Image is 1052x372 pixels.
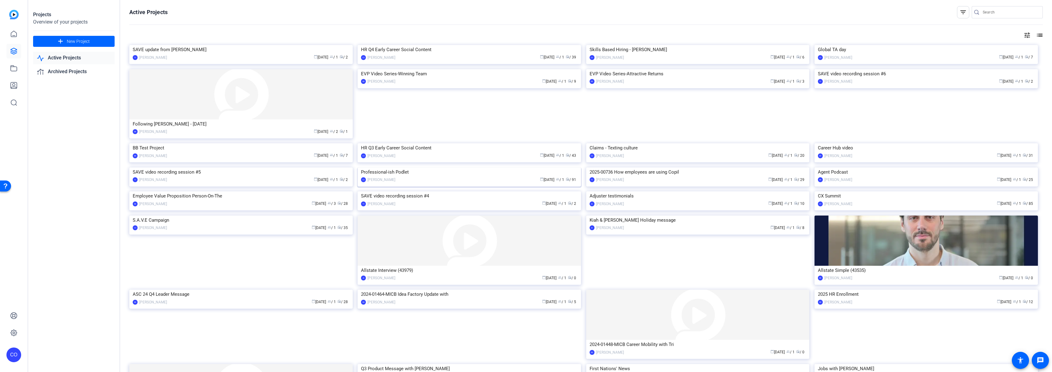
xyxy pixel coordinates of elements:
div: TV [590,177,594,182]
span: / 0 [568,276,576,280]
div: [PERSON_NAME] [824,299,852,305]
span: group [330,55,333,58]
span: radio [337,299,341,303]
span: / 31 [1023,153,1033,158]
span: radio [566,55,569,58]
span: [DATE] [768,178,783,182]
span: / 1 [784,153,792,158]
span: / 5 [568,300,576,304]
div: 2025 HR Enrollment [818,290,1035,299]
span: group [1015,79,1019,83]
span: / 0 [1025,276,1033,280]
div: Employee Value Proposition Person-On-The [133,191,349,201]
div: SAVE update from [PERSON_NAME] [133,45,349,54]
div: BB [590,79,594,84]
span: [DATE] [997,178,1011,182]
span: radio [340,129,343,133]
span: / 6 [796,55,804,59]
span: / 2 [340,178,348,182]
div: BB [818,276,823,280]
span: [DATE] [770,226,785,230]
span: / 2 [568,201,576,206]
div: TV [361,201,366,206]
span: / 1 [558,201,566,206]
span: [DATE] [997,153,1011,158]
div: BB [818,177,823,182]
span: / 35 [337,226,348,230]
span: calendar_today [770,55,774,58]
span: / 1 [1013,300,1021,304]
span: / 1 [786,79,795,84]
div: Allstate Simple (43535) [818,266,1035,275]
div: [PERSON_NAME] [596,177,624,183]
span: radio [794,153,798,157]
mat-icon: message [1037,357,1044,364]
span: calendar_today [540,55,544,58]
span: / 91 [566,178,576,182]
div: [PERSON_NAME] [367,201,395,207]
div: [PERSON_NAME] [596,201,624,207]
span: calendar_today [540,177,544,181]
div: TV [133,55,138,60]
span: group [1013,177,1016,181]
span: / 2 [330,130,338,134]
div: BB [133,300,138,305]
span: group [786,79,790,83]
div: BB Test Project [133,143,349,152]
div: BB [590,350,594,355]
span: [DATE] [540,55,554,59]
span: group [330,177,333,181]
span: radio [1025,79,1028,83]
span: / 1 [558,300,566,304]
div: [PERSON_NAME] [824,78,852,85]
span: / 1 [340,130,348,134]
span: calendar_today [314,55,317,58]
span: radio [568,276,572,279]
span: calendar_today [312,299,315,303]
div: TV [818,79,823,84]
h1: Active Projects [129,9,168,16]
span: group [1013,299,1016,303]
span: / 1 [558,79,566,84]
span: [DATE] [312,226,326,230]
span: New Project [67,38,90,45]
span: [DATE] [314,178,328,182]
span: radio [1025,55,1028,58]
span: group [786,225,790,229]
mat-icon: list [1035,32,1043,39]
span: calendar_today [542,79,546,83]
span: / 2 [340,55,348,59]
span: radio [796,350,800,353]
div: [PERSON_NAME] [139,177,167,183]
span: / 1 [328,300,336,304]
div: BB [133,201,138,206]
span: radio [796,55,800,58]
div: CO [590,55,594,60]
div: EVP Video Series-Attractive Returns [590,69,806,78]
span: calendar_today [770,79,774,83]
span: / 43 [566,153,576,158]
span: group [784,177,788,181]
span: radio [340,177,343,181]
span: / 1 [330,178,338,182]
span: [DATE] [312,201,326,206]
div: Career Hub video [818,143,1035,152]
span: / 0 [796,350,804,354]
span: group [330,129,333,133]
span: radio [566,177,569,181]
span: radio [1023,153,1026,157]
span: radio [340,55,343,58]
span: / 28 [337,201,348,206]
span: group [1013,201,1016,205]
span: calendar_today [768,201,772,205]
span: calendar_today [314,153,317,157]
div: Agent Podcast [818,167,1035,177]
span: group [558,276,562,279]
span: / 1 [1015,55,1023,59]
mat-icon: add [57,38,64,45]
span: / 1 [784,178,792,182]
div: [PERSON_NAME] [139,299,167,305]
div: HR Q3 Early Career Social Content [361,143,578,152]
div: Global TA day [818,45,1035,54]
span: / 1 [786,226,795,230]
